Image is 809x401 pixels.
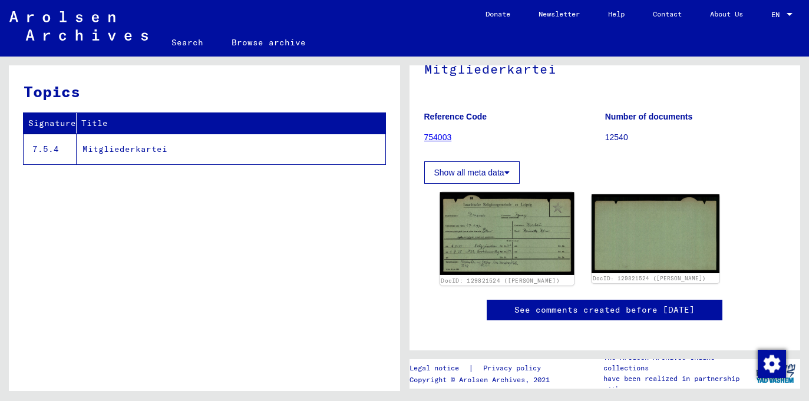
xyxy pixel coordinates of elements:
[603,373,751,395] p: have been realized in partnership with
[605,131,785,144] p: 12540
[424,161,520,184] button: Show all meta data
[157,28,217,57] a: Search
[603,352,751,373] p: The Arolsen Archives online collections
[440,192,574,275] img: 001.jpg
[410,362,555,375] div: |
[754,359,798,388] img: yv_logo.png
[77,113,385,134] th: Title
[24,80,385,103] h3: Topics
[771,11,784,19] span: EN
[410,375,555,385] p: Copyright © Arolsen Archives, 2021
[24,113,77,134] th: Signature
[77,134,385,164] td: Mitgliederkartei
[424,112,487,121] b: Reference Code
[217,28,320,57] a: Browse archive
[605,112,693,121] b: Number of documents
[758,350,786,378] img: Change consent
[514,304,695,316] a: See comments created before [DATE]
[474,362,555,375] a: Privacy policy
[592,194,719,273] img: 002.jpg
[593,275,706,281] a: DocID: 129821524 ([PERSON_NAME])
[424,132,452,142] a: 754003
[24,134,77,164] td: 7.5.4
[424,42,786,94] h1: Mitgliederkartei
[410,362,468,375] a: Legal notice
[441,277,560,284] a: DocID: 129821524 ([PERSON_NAME])
[9,11,148,41] img: Arolsen_neg.svg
